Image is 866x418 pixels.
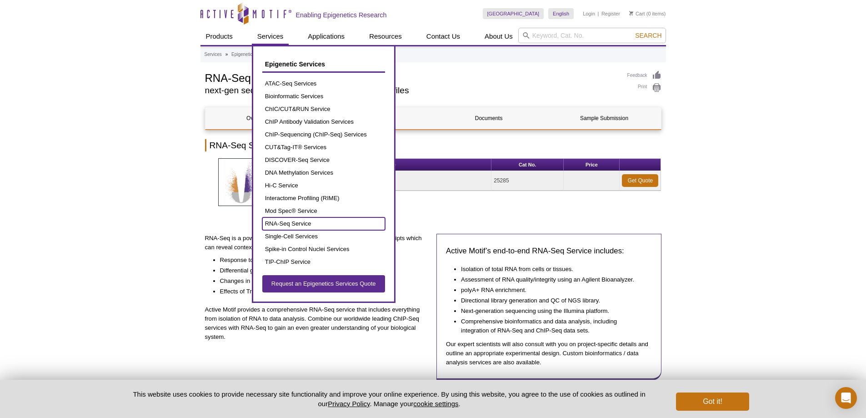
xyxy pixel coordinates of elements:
a: TIP-ChIP Service [262,256,385,268]
p: Our expert scientists will also consult with you on project-specific details and outline an appro... [446,340,652,367]
a: Resources [364,28,407,45]
a: Print [627,83,661,93]
a: Epigenetic Services [231,50,271,59]
td: 25285 [491,171,564,191]
button: Search [632,31,664,40]
button: cookie settings [413,400,458,408]
a: English [548,8,574,19]
a: Applications [302,28,350,45]
img: Your Cart [629,11,633,15]
a: [GEOGRAPHIC_DATA] [483,8,544,19]
p: Active Motif provides a comprehensive RNA-Seq service that includes everything from isolation of ... [205,305,430,342]
li: Changes in gene structure or splicing patterns [220,275,421,286]
a: Products [200,28,238,45]
a: RNA-Seq Service [262,217,385,230]
li: Response to treatment or disease. [220,254,421,265]
a: Get Quote [622,174,658,187]
li: Directional library generation and QC of NGS library. [461,295,643,305]
li: Next-generation sequencing using the Illumina platform. [461,305,643,316]
li: Differential gene expression. [220,265,421,275]
a: DISCOVER-Seq Service [262,154,385,166]
li: Effects of Transcription Factor binding on gene expression. [220,286,421,296]
h2: Enabling Epigenetics Research [296,11,387,19]
a: ChIP Antibody Validation Services [262,116,385,128]
th: Price [564,159,620,171]
a: Epigenetic Services [262,55,385,73]
div: Open Intercom Messenger [835,387,857,409]
a: ATAC-Seq Services [262,77,385,90]
p: RNA-Seq is a powerful tool for identifying and quantifying mRNA transcripts which can reveal cont... [205,234,430,252]
li: Isolation of total RNA from cells or tissues. [461,263,643,274]
a: Services [252,28,289,45]
h1: RNA-Seq Service [205,71,618,84]
a: ChIP-Sequencing (ChIP-Seq) Services [262,128,385,141]
h2: RNA-Seq Service Overview [205,139,661,151]
span: Epigenetic Services [265,60,325,68]
input: Keyword, Cat. No. [518,28,666,43]
li: polyA+ RNA enrichment. [461,284,643,295]
a: CUT&Tag-IT® Services [262,141,385,154]
p: This website uses cookies to provide necessary site functionality and improve your online experie... [117,389,661,408]
a: Documents [436,107,541,129]
a: DNA Methylation Services [262,166,385,179]
li: (0 items) [629,8,666,19]
a: Privacy Policy [328,400,370,408]
li: » [225,52,228,57]
a: Overview [205,107,310,129]
span: Search [635,32,661,39]
a: Sample Submission [552,107,657,129]
a: Bioinformatic Services [262,90,385,103]
img: RNA-Seq Services [218,158,266,206]
a: Interactome Profiling (RIME) [262,192,385,205]
h3: Active Motif’s end-to-end RNA-Seq Service includes: [446,246,652,257]
a: Hi-C Service [262,179,385,192]
a: Single-Cell Services [262,230,385,243]
a: Services [205,50,222,59]
li: Assessment of RNA quality/integrity using an Agilent Bioanalyzer. [461,274,643,284]
button: Got it! [676,393,749,411]
a: Spike-in Control Nuclei Services [262,243,385,256]
a: Mod Spec® Service [262,205,385,217]
a: ChIC/CUT&RUN Service [262,103,385,116]
a: Login [583,10,595,17]
a: Feedback [627,71,661,81]
a: Request an Epigenetics Services Quote [262,275,385,292]
h2: next-gen sequencing based gene expression profiles [205,86,618,95]
li: Comprehensive bioinformatics and data analysis, including integration of RNA-Seq and ChIP-Seq dat... [461,316,643,335]
a: About Us [479,28,518,45]
th: Cat No. [491,159,564,171]
a: Register [601,10,620,17]
a: Cart [629,10,645,17]
li: | [598,8,599,19]
a: Contact Us [421,28,466,45]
